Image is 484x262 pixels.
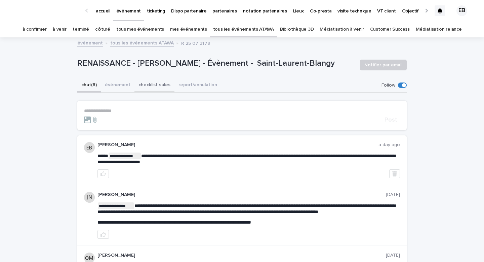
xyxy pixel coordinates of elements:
button: chat (6) [77,78,101,93]
a: Médiatisation à venir [320,22,364,37]
button: report/annulation [174,78,221,93]
a: mes événements [170,22,207,37]
button: like this post [97,230,109,239]
img: Ls34BcGeRexTGTNfXpUC [13,4,79,18]
a: tous les événements ATAWA [110,39,174,46]
a: clôturé [95,22,110,37]
button: événement [101,78,134,93]
span: Notifier par email [364,62,402,68]
a: tous mes événements [116,22,164,37]
button: Notifier par email [360,60,407,70]
p: [DATE] [386,253,400,258]
button: checklist sales [134,78,174,93]
p: a day ago [378,142,400,148]
a: à venir [52,22,67,37]
a: événement [77,39,103,46]
span: Post [385,117,397,123]
button: like this post [97,169,109,178]
a: Bibliothèque 3D [280,22,314,37]
p: Follow [381,83,395,88]
p: R 25 07 3179 [181,39,210,46]
p: RENAISSANCE - [PERSON_NAME] - Évènement - Saint-Laurent-Blangy [77,59,355,68]
a: terminé [73,22,89,37]
a: Customer Success [370,22,410,37]
p: [PERSON_NAME] [97,142,378,148]
p: [PERSON_NAME] [97,253,386,258]
div: EB [456,5,467,16]
p: [PERSON_NAME] [97,192,386,198]
button: Post [382,117,400,123]
a: à confirmer [23,22,47,37]
a: tous les événements ATAWA [213,22,274,37]
p: [DATE] [386,192,400,198]
button: Delete post [389,169,400,178]
a: Médiatisation relance [416,22,462,37]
